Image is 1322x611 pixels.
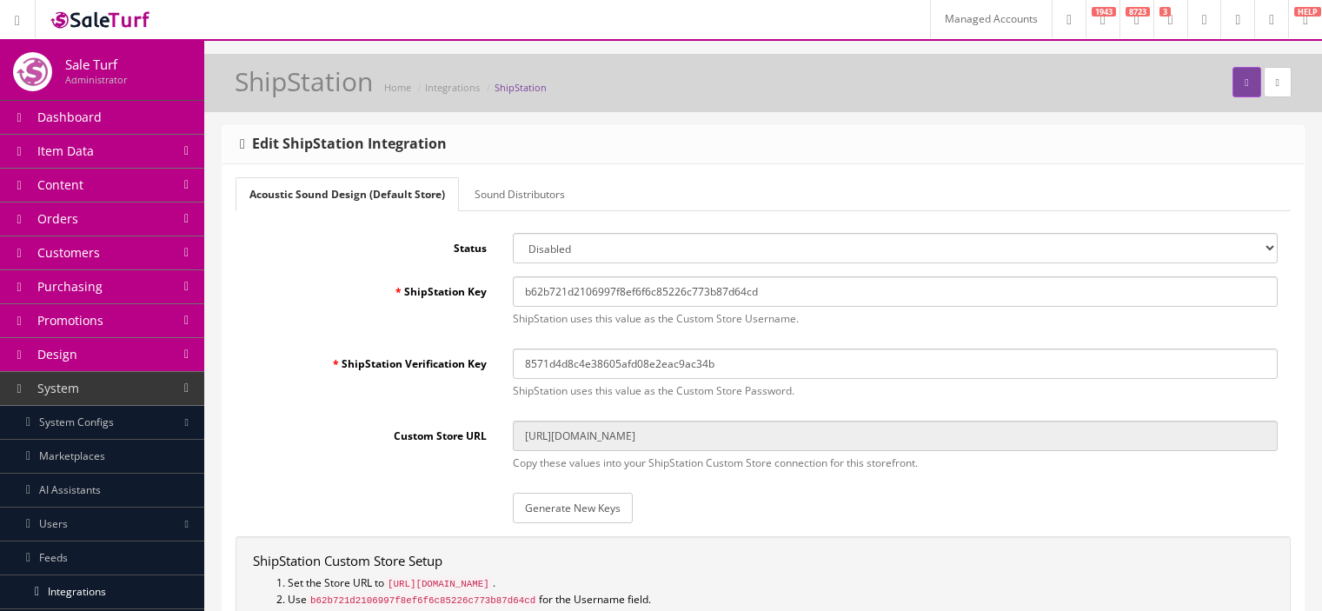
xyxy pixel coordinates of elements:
a: Generate New Keys [513,493,633,523]
p: ShipStation uses this value as the Custom Store Password. [513,383,1279,399]
span: 3 [1159,7,1171,17]
small: Administrator [65,73,127,86]
a: Acoustic Sound Design (Default Store) [236,177,459,211]
code: b62b721d2106997f8ef6f6c85226c773b87d64cd [307,594,539,608]
span: Design [37,346,77,362]
label: Status [236,233,500,256]
a: ShipStation [495,81,547,94]
h1: ShipStation [235,67,373,96]
input: ShipStation Key [513,276,1279,307]
span: Purchasing [37,278,103,295]
img: joshlucio05 [13,52,52,91]
h3: Edit ShipStation Integration [240,136,447,152]
a: Home [384,81,411,94]
span: Item Data [37,143,94,159]
span: 1943 [1092,7,1116,17]
li: Use for the Username field. [288,592,1273,608]
span: Dashboard [37,109,102,125]
a: Integrations [425,81,480,94]
span: HELP [1294,7,1321,17]
label: ShipStation Key [236,276,500,300]
span: System [37,380,79,396]
input: ShipStation Verification Key [513,349,1279,379]
a: Sound Distributors [461,177,579,211]
span: Promotions [37,312,103,329]
p: Copy these values into your ShipStation Custom Store connection for this storefront. [513,455,1279,471]
h4: Sale Turf [65,57,127,72]
label: ShipStation Verification Key [236,349,500,372]
span: Orders [37,210,78,227]
p: ShipStation uses this value as the Custom Store Username. [513,311,1279,327]
span: 8723 [1126,7,1150,17]
li: Set the Store URL to . [288,575,1273,592]
span: Content [37,176,83,193]
h4: ShipStation Custom Store Setup [253,554,1273,568]
img: SaleTurf [49,8,153,31]
label: Custom Store URL [236,421,500,444]
code: [URL][DOMAIN_NAME] [384,577,493,591]
span: Customers [37,244,100,261]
